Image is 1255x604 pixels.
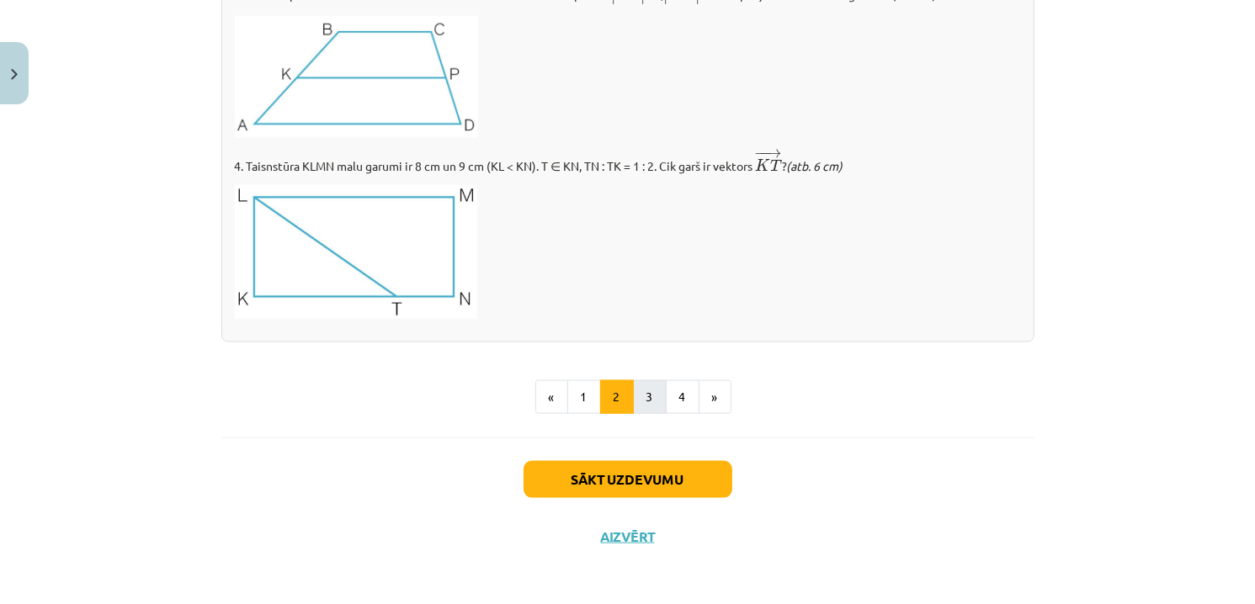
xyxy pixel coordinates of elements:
[699,380,731,414] button: »
[235,148,1021,176] p: 4. Taisnstūra KLMN malu garumi ir 8 cm un 9 cm (KL < KN). T ∈ KN, TN : TK = 1 : 2. Cik garš ir ve...
[756,159,771,171] span: K
[754,149,767,158] span: −
[535,380,568,414] button: «
[11,69,18,80] img: icon-close-lesson-0947bae3869378f0d4975bcd49f059093ad1ed9edebbc8119c70593378902aed.svg
[524,461,732,498] button: Sākt uzdevumu
[567,380,601,414] button: 1
[770,159,781,171] span: T
[765,149,782,158] span: →
[600,380,634,414] button: 2
[787,158,843,173] em: (atb. 6 cm)
[633,380,667,414] button: 3
[596,528,660,545] button: Aizvērt
[221,380,1034,414] nav: Page navigation example
[666,380,699,414] button: 4
[760,149,763,158] span: −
